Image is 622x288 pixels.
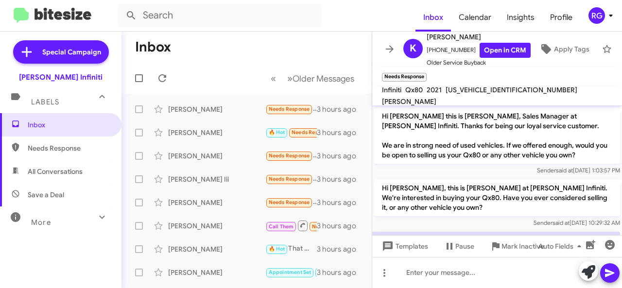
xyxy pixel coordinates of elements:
[135,39,171,55] h1: Inbox
[265,68,282,88] button: Previous
[382,97,436,106] span: [PERSON_NAME]
[265,127,317,138] div: ♥️
[265,150,317,161] div: Hi [PERSON_NAME]! If you want to remove us, we no longer own the QX 80. Thank you!
[482,237,552,255] button: Mark Inactive
[499,3,542,32] a: Insights
[427,85,442,94] span: 2021
[269,176,310,182] span: Needs Response
[372,237,436,255] button: Templates
[374,107,620,164] p: Hi [PERSON_NAME] this is [PERSON_NAME], Sales Manager at [PERSON_NAME] Infiniti. Thanks for being...
[42,47,101,57] span: Special Campaign
[118,4,322,27] input: Search
[317,104,364,114] div: 3 hours ago
[265,243,317,254] div: That sounds great! Looking forward to seeing you [DATE]. If you'd like to discuss details about s...
[556,167,573,174] span: said at
[427,58,531,68] span: Older Service Buyback
[317,268,364,277] div: 3 hours ago
[269,269,311,275] span: Appointment Set
[269,129,285,136] span: 🔥 Hot
[317,174,364,184] div: 3 hours ago
[168,174,265,184] div: [PERSON_NAME] Iii
[265,68,360,88] nav: Page navigation example
[436,237,482,255] button: Pause
[451,3,499,32] a: Calendar
[168,104,265,114] div: [PERSON_NAME]
[269,223,294,230] span: Call Them
[31,218,51,227] span: More
[531,40,597,58] button: Apply Tags
[317,128,364,137] div: 3 hours ago
[317,151,364,161] div: 3 hours ago
[427,43,531,58] span: [PHONE_NUMBER]
[405,85,423,94] span: Qx80
[269,246,285,252] span: 🔥 Hot
[542,3,580,32] a: Profile
[265,197,317,208] div: But I doubt you will since they are going online for cheaper
[380,237,428,255] span: Templates
[28,143,110,153] span: Needs Response
[168,268,265,277] div: [PERSON_NAME]
[168,128,265,137] div: [PERSON_NAME]
[265,220,317,232] div: Ok we will check car [PERSON_NAME] also
[28,167,83,176] span: All Conversations
[265,173,317,185] div: Congratulations on the promotion!
[293,73,354,84] span: Older Messages
[580,7,611,24] button: RG
[480,43,531,58] a: Open in CRM
[537,167,620,174] span: Sender [DATE] 1:03:57 PM
[287,72,293,85] span: »
[269,199,310,205] span: Needs Response
[269,152,310,159] span: Needs Response
[168,221,265,231] div: [PERSON_NAME]
[382,85,401,94] span: Infiniti
[446,85,577,94] span: [US_VEHICLE_IDENTIFICATION_NUMBER]
[554,40,589,58] span: Apply Tags
[374,232,620,259] p: Hi [PERSON_NAME]! If you want to remove us, we no longer own the QX 80. Thank you!
[28,120,110,130] span: Inbox
[427,31,531,43] span: [PERSON_NAME]
[531,237,593,255] button: Auto Fields
[31,98,59,106] span: Labels
[292,129,333,136] span: Needs Response
[588,7,605,24] div: RG
[455,237,474,255] span: Pause
[19,72,103,82] div: [PERSON_NAME] Infiniti
[28,190,64,200] span: Save a Deal
[317,198,364,207] div: 3 hours ago
[534,219,620,226] span: Sender [DATE] 10:29:32 AM
[269,106,310,112] span: Needs Response
[553,219,570,226] span: said at
[382,73,427,82] small: Needs Response
[501,237,544,255] span: Mark Inactive
[312,223,353,230] span: Needs Response
[13,40,109,64] a: Special Campaign
[415,3,451,32] a: Inbox
[317,244,364,254] div: 3 hours ago
[168,198,265,207] div: [PERSON_NAME]
[374,179,620,216] p: Hi [PERSON_NAME], this is [PERSON_NAME] at [PERSON_NAME] Infiniti. We're interested in buying you...
[168,244,265,254] div: [PERSON_NAME]
[538,237,585,255] span: Auto Fields
[317,221,364,231] div: 3 hours ago
[168,151,265,161] div: [PERSON_NAME]
[410,41,416,56] span: K
[265,267,317,278] div: Not a problem. I will update our records. Thank you and have a great day!
[271,72,276,85] span: «
[265,103,317,115] div: Yes
[281,68,360,88] button: Next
